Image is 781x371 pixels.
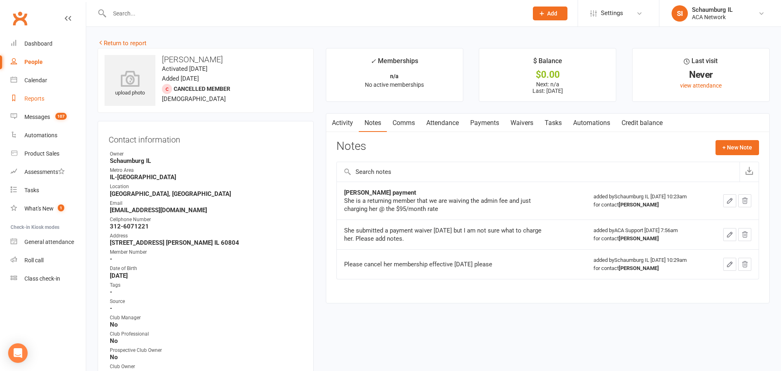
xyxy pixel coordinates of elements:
div: Metro Area [110,167,303,174]
strong: 312-6071221 [110,223,303,230]
a: Assessments [11,163,86,181]
strong: [STREET_ADDRESS] [PERSON_NAME] IL 60804 [110,239,303,246]
div: Address [110,232,303,240]
div: added by ACA Support [DATE] 7:56am [593,226,702,243]
strong: IL-[GEOGRAPHIC_DATA] [110,173,303,181]
div: Never [640,70,762,79]
div: $ Balance [533,56,562,70]
span: Cancelled member [174,86,230,92]
a: Automations [567,114,616,132]
div: Tasks [24,187,39,193]
strong: n/a [390,73,399,79]
div: upload photo [105,70,155,97]
span: Add [547,10,557,17]
a: Comms [387,114,421,132]
div: Assessments [24,169,65,175]
a: view attendance [680,82,722,89]
div: Class check-in [24,275,60,282]
div: Messages [24,114,50,120]
a: Messages 107 [11,108,86,126]
time: Activated [DATE] [162,65,207,72]
a: Return to report [98,40,146,47]
div: Source [110,298,303,305]
div: Last visit [684,56,718,70]
strong: [PERSON_NAME] [619,202,659,208]
div: Club Owner [110,363,303,371]
a: Automations [11,126,86,145]
strong: [PERSON_NAME] [619,265,659,271]
strong: - [110,305,303,312]
a: Roll call [11,251,86,270]
span: 1 [58,204,64,211]
a: Activity [326,114,359,132]
div: Location [110,183,303,191]
div: Member Number [110,248,303,256]
div: added by Schaumburg IL [DATE] 10:23am [593,193,702,209]
input: Search notes [337,162,740,182]
span: No active memberships [365,81,424,88]
a: Credit balance [616,114,668,132]
div: She is a returning member that we are waiving the admin fee and just charging her @ the $95/month... [344,197,548,213]
a: Product Sales [11,145,86,163]
a: Tasks [539,114,567,132]
div: Club Manager [110,314,303,322]
div: Calendar [24,77,47,83]
span: Settings [601,4,623,22]
a: What's New1 [11,200,86,218]
span: 107 [55,113,67,120]
strong: - [110,255,303,263]
a: Calendar [11,71,86,90]
div: Reports [24,95,44,102]
input: Search... [107,8,522,19]
div: ACA Network [692,13,733,21]
div: Open Intercom Messenger [8,343,28,363]
div: Prospective Club Owner [110,347,303,354]
strong: [EMAIL_ADDRESS][DOMAIN_NAME] [110,206,303,214]
strong: [PERSON_NAME] [619,235,659,241]
span: [DEMOGRAPHIC_DATA] [162,95,226,103]
div: Memberships [371,56,418,71]
div: $0.00 [486,70,609,79]
div: General attendance [24,239,74,245]
div: Please cancel her membership effective [DATE] please [344,260,548,268]
div: Roll call [24,257,44,263]
strong: - [110,288,303,296]
a: General attendance kiosk mode [11,233,86,251]
div: Owner [110,150,303,158]
a: Reports [11,90,86,108]
div: Schaumburg IL [692,6,733,13]
strong: [PERSON_NAME] payment [344,189,416,196]
div: for contact [593,235,702,243]
i: ✓ [371,57,376,65]
div: Automations [24,132,57,138]
h3: [PERSON_NAME] [105,55,307,64]
a: Waivers [505,114,539,132]
strong: [GEOGRAPHIC_DATA], [GEOGRAPHIC_DATA] [110,190,303,198]
p: Next: n/a Last: [DATE] [486,81,609,94]
a: Dashboard [11,35,86,53]
strong: No [110,337,303,345]
div: Date of Birth [110,265,303,272]
strong: No [110,321,303,328]
div: for contact [593,264,702,272]
a: Tasks [11,181,86,200]
a: Payments [465,114,505,132]
div: She submitted a payment waiver [DATE] but I am not sure what to charge her. Please add notes. [344,226,548,243]
div: What's New [24,205,54,212]
strong: Schaumburg IL [110,157,303,165]
h3: Notes [336,140,366,155]
div: added by Schaumburg IL [DATE] 10:29am [593,256,702,272]
button: Add [533,7,567,20]
a: Clubworx [10,8,30,29]
a: Notes [359,114,387,132]
div: Email [110,200,303,207]
time: Added [DATE] [162,75,199,82]
a: People [11,53,86,71]
a: Attendance [421,114,465,132]
div: Product Sales [24,150,59,157]
button: + New Note [716,140,759,155]
a: Class kiosk mode [11,270,86,288]
div: Dashboard [24,40,52,47]
div: Club Professional [110,330,303,338]
div: Tags [110,281,303,289]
